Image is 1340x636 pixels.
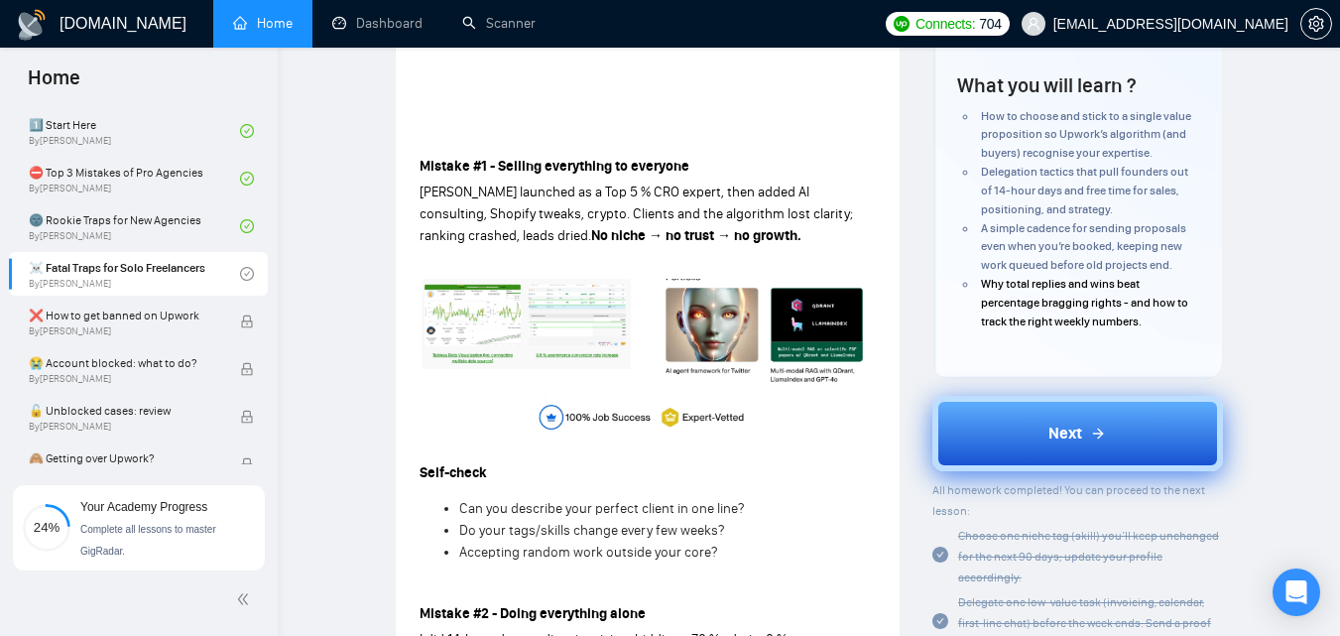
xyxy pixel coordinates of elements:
[29,204,240,248] a: 🌚 Rookie Traps for New AgenciesBy[PERSON_NAME]
[12,64,96,105] span: Home
[420,605,646,622] strong: Mistake #2 - Doing everything alone
[894,16,910,32] img: upwork-logo.png
[957,71,1136,99] h4: What you will learn ?
[236,589,256,609] span: double-left
[981,165,1188,216] span: Delegation tactics that pull founders out of 14-hour days and free time for sales, positioning, a...
[932,483,1205,518] span: All homework completed! You can proceed to the next lesson:
[240,124,254,138] span: check-circle
[29,325,219,337] span: By [PERSON_NAME]
[1048,422,1082,445] span: Next
[29,421,219,433] span: By [PERSON_NAME]
[420,464,487,481] strong: Self-check
[932,547,948,563] span: check-circle
[29,401,219,421] span: 🔓 Unblocked cases: review
[459,522,724,539] span: Do your tags/skills change every few weeks?
[332,15,423,32] a: dashboardDashboard
[420,158,689,175] strong: Mistake #1 - Selling everything to everyone
[240,172,254,186] span: check-circle
[240,267,254,281] span: check-circle
[979,13,1001,35] span: 704
[459,544,717,561] span: Accepting random work outside your core?
[29,353,219,373] span: 😭 Account blocked: what to do?
[240,362,254,376] span: lock
[29,448,219,468] span: 🙈 Getting over Upwork?
[240,219,254,233] span: check-circle
[29,157,240,200] a: ⛔ Top 3 Mistakes of Pro AgenciesBy[PERSON_NAME]
[29,109,240,153] a: 1️⃣ Start HereBy[PERSON_NAME]
[29,373,219,385] span: By [PERSON_NAME]
[591,227,801,244] strong: No niche → no trust → no growth.
[29,252,240,296] a: ☠️ Fatal Traps for Solo FreelancersBy[PERSON_NAME]
[932,613,948,629] span: check-circle
[233,15,293,32] a: homeHome
[240,410,254,424] span: lock
[958,529,1219,584] span: Choose one niche tag (skill) you’ll keep unchanged for the next 90 days; update your profile acco...
[29,306,219,325] span: ❌ How to get banned on Upwork
[981,109,1191,161] span: How to choose and stick to a single value proposition so Upwork’s algorithm (and buyers) recognis...
[981,221,1186,273] span: A simple cadence for sending proposals even when you’re booked, keeping new work queued before ol...
[16,9,48,41] img: logo
[1300,16,1332,32] a: setting
[459,500,744,517] span: Can you describe your perfect client in one line?
[1027,17,1040,31] span: user
[981,277,1188,328] span: Why total replies and wins beat percentage bragging rights - and how to track the right weekly nu...
[1300,8,1332,40] button: setting
[240,315,254,328] span: lock
[915,13,975,35] span: Connects:
[1273,569,1320,616] div: Open Intercom Messenger
[420,277,876,433] img: AD_4nXeXxqQWxbnobAMrfWJ7Y3RaMtsKz_-NzbgFzyaAMP7Ovn2XI8s6dLcS2XMOuvyiLATwrftosW6tKG_n72IZSMbWjH7CK...
[23,521,70,534] span: 24%
[1301,16,1331,32] span: setting
[80,500,207,514] span: Your Academy Progress
[240,457,254,471] span: lock
[932,396,1223,471] button: Next
[462,15,536,32] a: searchScanner
[420,184,853,244] span: [PERSON_NAME] launched as a Top 5 % CRO expert, then added AI consulting, Shopify tweaks, crypto....
[80,524,216,557] span: Complete all lessons to master GigRadar.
